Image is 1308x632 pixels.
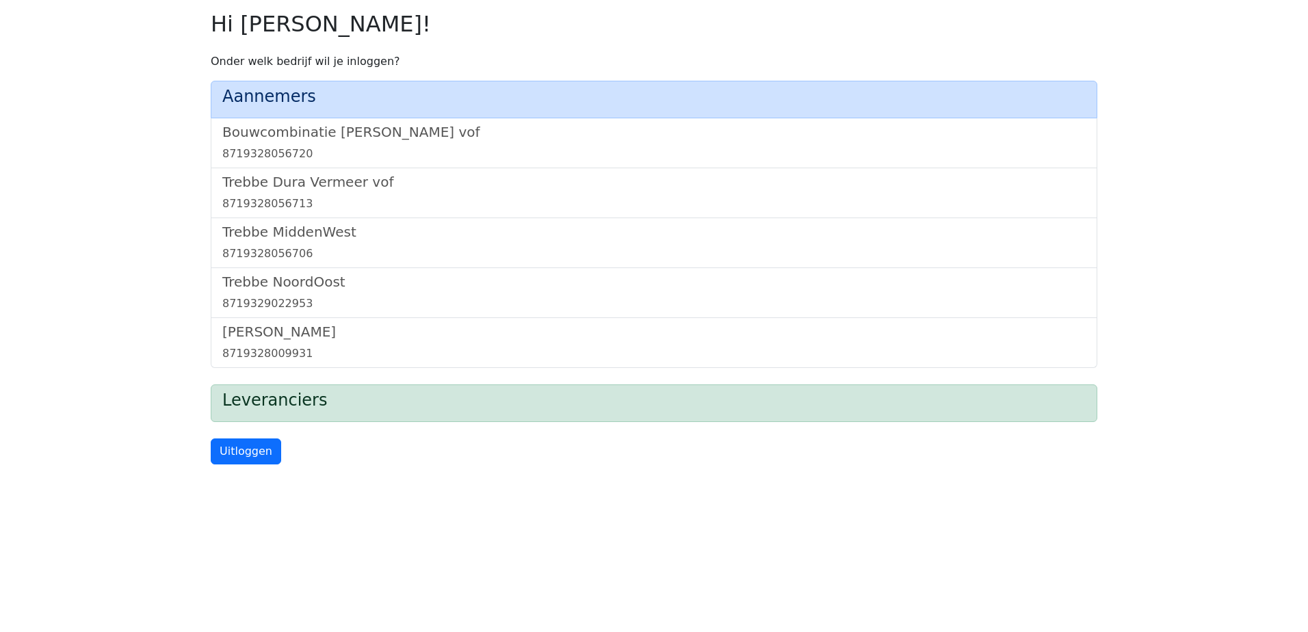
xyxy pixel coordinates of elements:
[211,11,1097,37] h2: Hi [PERSON_NAME]!
[222,246,1086,262] div: 8719328056706
[222,324,1086,362] a: [PERSON_NAME]8719328009931
[222,124,1086,140] h5: Bouwcombinatie [PERSON_NAME] vof
[222,391,1086,410] h4: Leveranciers
[222,274,1086,290] h5: Trebbe NoordOost
[222,345,1086,362] div: 8719328009931
[211,438,281,464] a: Uitloggen
[222,196,1086,212] div: 8719328056713
[222,174,1086,190] h5: Trebbe Dura Vermeer vof
[222,274,1086,312] a: Trebbe NoordOost8719329022953
[222,224,1086,240] h5: Trebbe MiddenWest
[222,224,1086,262] a: Trebbe MiddenWest8719328056706
[211,53,1097,70] p: Onder welk bedrijf wil je inloggen?
[222,295,1086,312] div: 8719329022953
[222,174,1086,212] a: Trebbe Dura Vermeer vof8719328056713
[222,324,1086,340] h5: [PERSON_NAME]
[222,87,1086,107] h4: Aannemers
[222,124,1086,162] a: Bouwcombinatie [PERSON_NAME] vof8719328056720
[222,146,1086,162] div: 8719328056720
